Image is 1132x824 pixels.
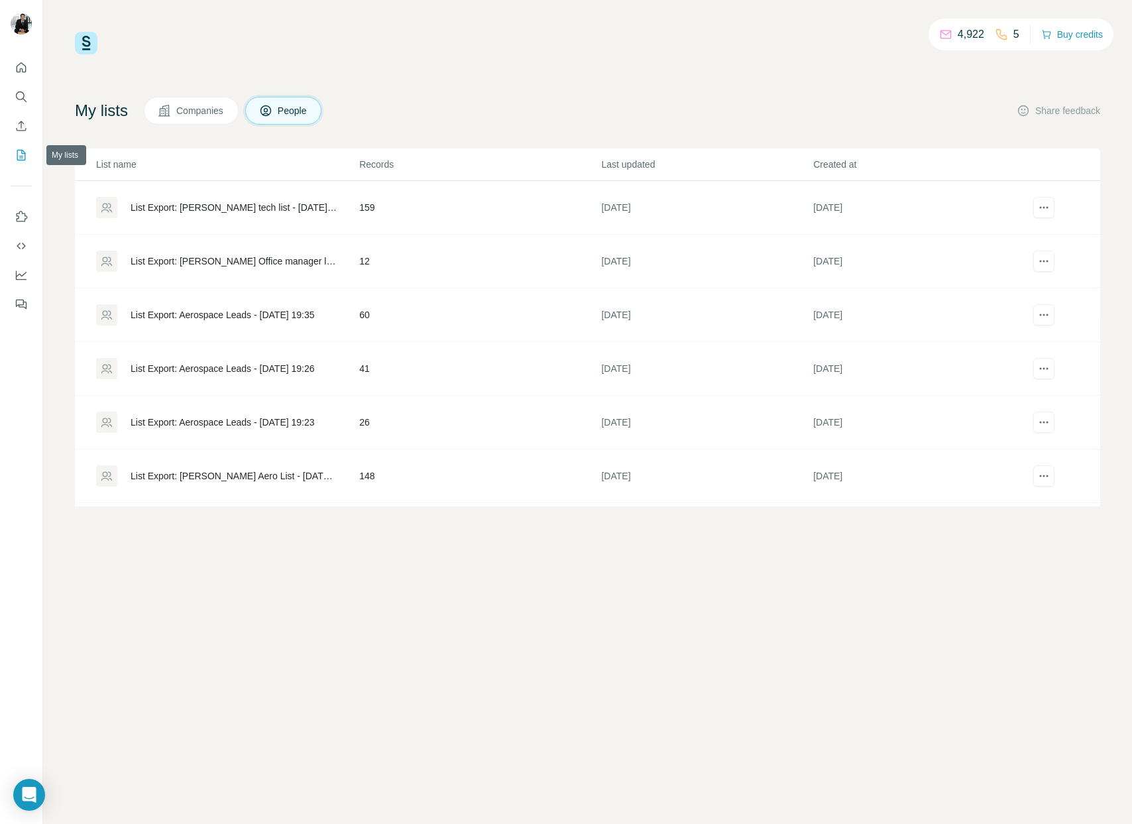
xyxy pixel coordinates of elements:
button: Dashboard [11,263,32,287]
button: actions [1033,197,1054,218]
div: List Export: [PERSON_NAME] tech list - [DATE] 19:45 [131,201,337,214]
button: Use Surfe on LinkedIn [11,205,32,229]
td: [DATE] [813,288,1025,342]
p: Last updated [601,158,812,171]
td: [DATE] [600,181,813,235]
span: People [278,104,308,117]
span: Companies [176,104,225,117]
button: Use Surfe API [11,234,32,258]
td: [DATE] [600,503,813,557]
td: 159 [359,181,600,235]
td: [DATE] [813,235,1025,288]
h4: My lists [75,100,128,121]
button: Share feedback [1017,104,1100,117]
td: 112 [359,503,600,557]
td: [DATE] [600,396,813,449]
button: actions [1033,358,1054,379]
button: actions [1033,304,1054,325]
td: 60 [359,288,600,342]
td: [DATE] [813,503,1025,557]
button: actions [1033,412,1054,433]
button: Quick start [11,56,32,80]
p: Created at [813,158,1024,171]
div: List Export: [PERSON_NAME] Aero List - [DATE] 17:56 [131,469,337,483]
img: Avatar [11,13,32,34]
button: Enrich CSV [11,114,32,138]
p: Records [359,158,600,171]
button: actions [1033,465,1054,487]
p: List name [96,158,358,171]
td: [DATE] [813,449,1025,503]
td: [DATE] [600,449,813,503]
div: List Export: Aerospace Leads - [DATE] 19:26 [131,362,315,375]
td: 26 [359,396,600,449]
td: [DATE] [813,181,1025,235]
button: Buy credits [1041,25,1103,44]
td: [DATE] [600,235,813,288]
td: [DATE] [813,396,1025,449]
button: Search [11,85,32,109]
button: My lists [11,143,32,167]
td: [DATE] [600,342,813,396]
button: Feedback [11,292,32,316]
td: 41 [359,342,600,396]
button: actions [1033,251,1054,272]
td: [DATE] [813,342,1025,396]
td: 12 [359,235,600,288]
p: 5 [1013,27,1019,42]
td: [DATE] [600,288,813,342]
div: List Export: Aerospace Leads - [DATE] 19:35 [131,308,315,322]
div: List Export: Aerospace Leads - [DATE] 19:23 [131,416,315,429]
td: 148 [359,449,600,503]
div: Open Intercom Messenger [13,779,45,811]
p: 4,922 [958,27,984,42]
div: List Export: [PERSON_NAME] Office manager list - [DATE] 19:44 [131,255,337,268]
img: Surfe Logo [75,32,97,54]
